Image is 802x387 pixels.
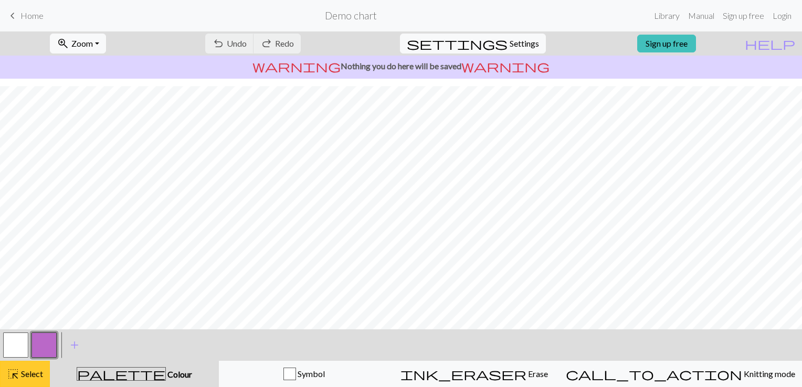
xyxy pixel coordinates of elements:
button: Knitting mode [559,361,802,387]
a: Sign up free [637,35,696,52]
span: Colour [166,369,192,379]
span: Knitting mode [742,369,795,379]
span: keyboard_arrow_left [6,8,19,23]
a: Library [650,5,684,26]
button: Symbol [219,361,389,387]
span: highlight_alt [7,367,19,381]
button: Zoom [50,34,106,53]
span: zoom_in [57,36,69,51]
span: Home [20,10,44,20]
span: Select [19,369,43,379]
span: Zoom [71,38,93,48]
i: Settings [407,37,508,50]
span: add [68,338,81,352]
a: Home [6,7,44,25]
span: warning [252,59,341,73]
a: Manual [684,5,719,26]
button: Colour [50,361,219,387]
h2: Demo chart [325,9,377,21]
span: settings [407,36,508,51]
span: palette [77,367,165,381]
button: Erase [389,361,559,387]
span: ink_eraser [400,367,526,381]
button: SettingsSettings [400,34,546,53]
span: Settings [510,37,539,50]
span: warning [461,59,550,73]
a: Login [768,5,796,26]
a: Sign up free [719,5,768,26]
span: call_to_action [566,367,742,381]
span: Erase [526,369,548,379]
span: help [745,36,795,51]
span: Symbol [296,369,325,379]
p: Nothing you do here will be saved [4,60,798,72]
